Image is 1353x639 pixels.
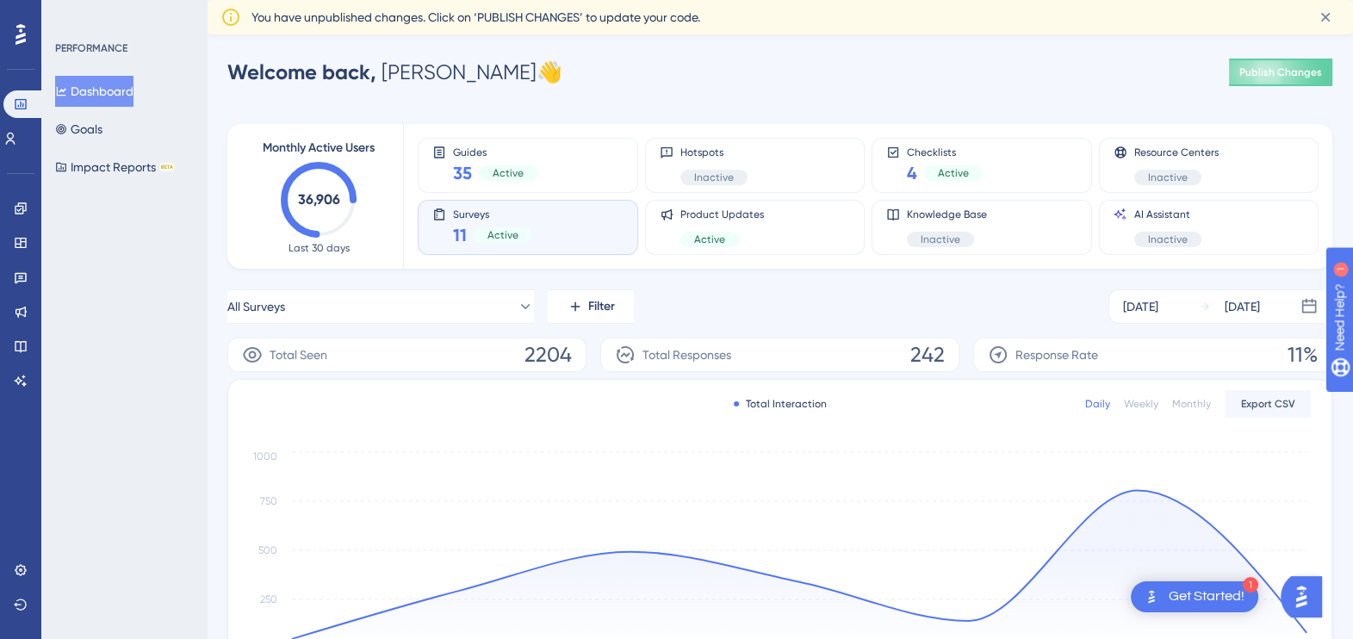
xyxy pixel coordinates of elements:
tspan: 500 [258,544,277,556]
tspan: 1000 [253,450,277,462]
iframe: UserGuiding AI Assistant Launcher [1281,571,1332,623]
span: Hotspots [680,146,748,159]
div: PERFORMANCE [55,41,127,55]
span: Need Help? [40,4,108,25]
span: 4 [907,161,917,185]
span: Last 30 days [289,241,350,255]
button: All Surveys [227,289,534,324]
span: AI Assistant [1134,208,1201,221]
img: launcher-image-alternative-text [1141,586,1162,607]
div: [PERSON_NAME] 👋 [227,59,562,86]
span: Active [493,166,524,180]
span: All Surveys [227,296,285,317]
div: Monthly [1172,397,1211,411]
span: 2204 [524,341,572,369]
button: Export CSV [1225,390,1311,418]
div: [DATE] [1225,296,1260,317]
div: BETA [159,163,175,171]
span: Inactive [1148,171,1188,184]
text: 36,906 [298,191,340,208]
div: Weekly [1124,397,1158,411]
button: Publish Changes [1229,59,1332,86]
span: 35 [453,161,472,185]
span: Guides [453,146,537,158]
span: Inactive [1148,233,1188,246]
button: Filter [548,289,634,324]
div: Open Get Started! checklist, remaining modules: 1 [1131,581,1258,612]
span: Surveys [453,208,532,220]
span: Resource Centers [1134,146,1219,159]
span: Filter [588,296,615,317]
div: Total Interaction [734,397,827,411]
span: 11% [1288,341,1318,369]
tspan: 250 [260,593,277,605]
span: Welcome back, [227,59,376,84]
span: Inactive [921,233,960,246]
span: Inactive [694,171,734,184]
div: Daily [1085,397,1110,411]
span: 242 [910,341,945,369]
span: Checklists [907,146,983,158]
span: Monthly Active Users [263,138,375,158]
button: Dashboard [55,76,133,107]
span: Total Responses [642,344,731,365]
tspan: 750 [260,495,277,507]
span: 11 [453,223,467,247]
div: Get Started! [1169,587,1244,606]
button: Goals [55,114,102,145]
span: Export CSV [1241,397,1295,411]
div: [DATE] [1123,296,1158,317]
span: Active [938,166,969,180]
div: 1 [120,9,125,22]
span: Response Rate [1015,344,1098,365]
button: Impact ReportsBETA [55,152,175,183]
span: Active [487,228,518,242]
span: Total Seen [270,344,327,365]
span: Knowledge Base [907,208,987,221]
span: Publish Changes [1239,65,1322,79]
span: You have unpublished changes. Click on ‘PUBLISH CHANGES’ to update your code. [251,7,700,28]
span: Product Updates [680,208,764,221]
div: 1 [1243,577,1258,592]
span: Active [694,233,725,246]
